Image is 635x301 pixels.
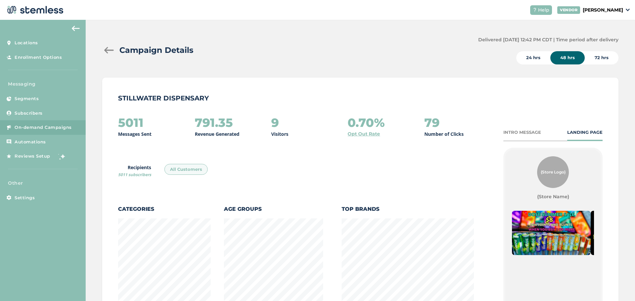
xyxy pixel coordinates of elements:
div: LANDING PAGE [567,129,603,136]
label: Delivered [DATE] 12:42 PM CDT | Time period after delivery [478,36,618,43]
label: Top Brands [342,205,474,213]
div: 72 hrs [585,51,618,64]
span: Locations [15,40,38,46]
label: Age Groups [224,205,323,213]
span: Subscribers [15,110,43,117]
div: INTRO MESSAGE [503,129,541,136]
span: Reviews Setup [15,153,50,160]
iframe: Chat Widget [602,269,635,301]
span: Segments [15,95,39,102]
h2: 5011 [118,116,144,129]
span: On-demand Campaigns [15,124,72,131]
h2: 0.70% [348,116,385,129]
span: 5011 subscribers [118,172,151,177]
span: Help [538,7,549,14]
div: All Customers [164,164,208,175]
img: logo-dark-0685b13c.svg [5,3,63,17]
p: Messages Sent [118,131,151,137]
label: {Store Name} [537,193,569,200]
p: Revenue Generated [195,131,239,137]
div: 48 hrs [550,51,585,64]
h2: 791.35 [195,116,233,129]
label: Recipients [118,164,151,178]
img: icon_down-arrow-small-66adaf34.svg [626,9,630,11]
img: icon-help-white-03924b79.svg [533,8,537,12]
div: 24 hrs [516,51,550,64]
a: Opt Out Rate [348,131,380,137]
p: [PERSON_NAME] [583,7,623,14]
span: Automations [15,139,46,145]
span: {Store Logo} [541,169,566,175]
label: Categories [118,205,211,213]
h2: 9 [271,116,279,129]
img: icon-arrow-back-accent-c549486e.svg [72,26,80,31]
p: Number of Clicks [424,131,464,137]
span: Enrollment Options [15,54,62,61]
h2: Campaign Details [119,44,193,56]
p: STILLWATER DISPENSARY [118,94,603,103]
img: AcGh2ed8IqWlRj7oBO8kxVbdUCzXjoXatjot9BF4.jpg [512,211,591,255]
h2: 79 [424,116,440,129]
p: Visitors [271,131,288,137]
img: glitter-stars-b7820f95.gif [55,150,68,163]
span: Settings [15,195,35,201]
div: VENDOR [557,6,580,14]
